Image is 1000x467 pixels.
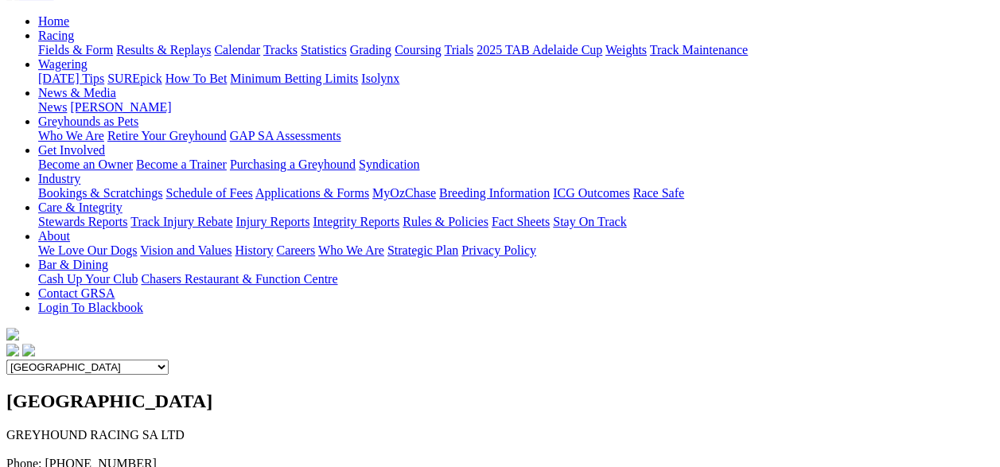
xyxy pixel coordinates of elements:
a: Who We Are [318,243,384,257]
a: Purchasing a Greyhound [230,158,356,171]
a: 2025 TAB Adelaide Cup [477,43,602,56]
a: Tracks [263,43,298,56]
a: Careers [276,243,315,257]
div: Care & Integrity [38,215,994,229]
a: Become a Trainer [136,158,227,171]
a: Results & Replays [116,43,211,56]
div: Bar & Dining [38,272,994,286]
div: Industry [38,186,994,200]
a: Coursing [395,43,442,56]
a: Become an Owner [38,158,133,171]
a: Vision and Values [140,243,232,257]
a: Privacy Policy [461,243,536,257]
a: Industry [38,172,80,185]
a: Isolynx [361,72,399,85]
a: Schedule of Fees [165,186,252,200]
img: logo-grsa-white.png [6,328,19,341]
a: Wagering [38,57,88,71]
a: Fact Sheets [492,215,550,228]
a: Statistics [301,43,347,56]
a: Minimum Betting Limits [230,72,358,85]
a: Home [38,14,69,28]
img: twitter.svg [22,344,35,356]
a: News & Media [38,86,116,99]
a: Breeding Information [439,186,550,200]
a: Retire Your Greyhound [107,129,227,142]
a: Syndication [359,158,419,171]
a: Track Injury Rebate [130,215,232,228]
a: Trials [444,43,473,56]
a: Race Safe [632,186,683,200]
a: Rules & Policies [403,215,488,228]
a: ICG Outcomes [553,186,629,200]
h2: [GEOGRAPHIC_DATA] [6,391,994,412]
a: Greyhounds as Pets [38,115,138,128]
a: Contact GRSA [38,286,115,300]
a: Racing [38,29,74,42]
a: Who We Are [38,129,104,142]
a: About [38,229,70,243]
a: Bar & Dining [38,258,108,271]
a: Get Involved [38,143,105,157]
a: Login To Blackbook [38,301,143,314]
div: News & Media [38,100,994,115]
a: News [38,100,67,114]
a: [DATE] Tips [38,72,104,85]
a: Applications & Forms [255,186,369,200]
a: How To Bet [165,72,228,85]
div: About [38,243,994,258]
img: facebook.svg [6,344,19,356]
div: Greyhounds as Pets [38,129,994,143]
a: Integrity Reports [313,215,399,228]
a: We Love Our Dogs [38,243,137,257]
a: Bookings & Scratchings [38,186,162,200]
a: Stay On Track [553,215,626,228]
a: Strategic Plan [387,243,458,257]
a: Care & Integrity [38,200,123,214]
a: Injury Reports [235,215,309,228]
a: Stewards Reports [38,215,127,228]
a: [PERSON_NAME] [70,100,171,114]
a: Grading [350,43,391,56]
a: History [235,243,273,257]
a: GAP SA Assessments [230,129,341,142]
a: Fields & Form [38,43,113,56]
a: Weights [605,43,647,56]
a: Cash Up Your Club [38,272,138,286]
div: Wagering [38,72,994,86]
a: Chasers Restaurant & Function Centre [141,272,337,286]
div: Get Involved [38,158,994,172]
a: SUREpick [107,72,161,85]
div: Racing [38,43,994,57]
a: Track Maintenance [650,43,748,56]
a: MyOzChase [372,186,436,200]
a: Calendar [214,43,260,56]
